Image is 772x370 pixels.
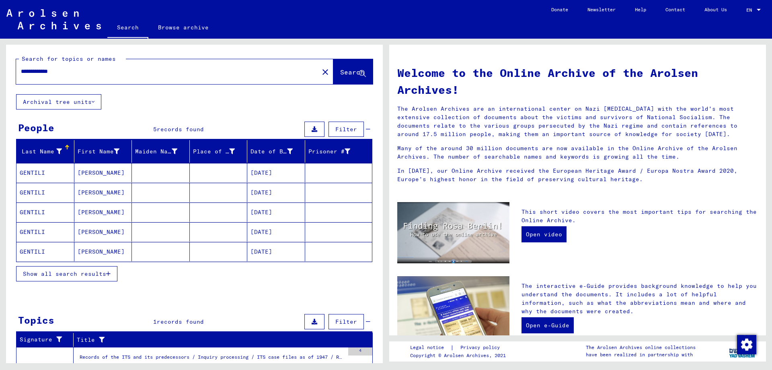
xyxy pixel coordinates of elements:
[410,343,450,352] a: Legal notice
[305,140,372,163] mat-header-cell: Prisoner #
[397,276,509,351] img: eguide.jpg
[18,313,54,327] div: Topics
[397,202,509,263] img: video.jpg
[22,55,116,62] mat-label: Search for topics or names
[522,317,574,333] a: Open e-Guide
[454,343,509,352] a: Privacy policy
[247,203,305,222] mat-cell: [DATE]
[16,242,74,261] mat-cell: GENTILI
[522,226,567,242] a: Open video
[329,314,364,329] button: Filter
[107,18,148,39] a: Search
[74,222,132,242] mat-cell: [PERSON_NAME]
[78,147,120,156] div: First Name
[737,335,756,354] div: Change consent
[348,347,372,356] div: 4
[193,145,247,158] div: Place of Birth
[727,341,758,361] img: yv_logo.png
[74,140,132,163] mat-header-cell: First Name
[340,68,364,76] span: Search
[23,270,106,277] span: Show all search results
[74,183,132,202] mat-cell: [PERSON_NAME]
[135,145,189,158] div: Maiden Name
[250,145,305,158] div: Date of Birth
[317,64,333,80] button: Clear
[410,343,509,352] div: |
[746,7,755,13] span: EN
[74,203,132,222] mat-cell: [PERSON_NAME]
[193,147,235,156] div: Place of Birth
[410,352,509,359] p: Copyright © Arolsen Archives, 2021
[20,333,73,346] div: Signature
[157,126,204,133] span: records found
[397,144,758,161] p: Many of the around 30 million documents are now available in the Online Archive of the Arolsen Ar...
[335,126,357,133] span: Filter
[74,242,132,261] mat-cell: [PERSON_NAME]
[335,318,357,325] span: Filter
[20,145,74,158] div: Last Name
[20,335,63,344] div: Signature
[16,94,101,110] button: Archival tree units
[16,163,74,182] mat-cell: GENTILI
[308,147,351,156] div: Prisoner #
[522,208,758,225] p: This short video covers the most important tips for searching the Online Archive.
[247,222,305,242] mat-cell: [DATE]
[153,318,157,325] span: 1
[190,140,248,163] mat-header-cell: Place of Birth
[148,18,218,37] a: Browse archive
[397,64,758,98] h1: Welcome to the Online Archive of the Arolsen Archives!
[247,183,305,202] mat-cell: [DATE]
[78,145,132,158] div: First Name
[397,105,758,138] p: The Arolsen Archives are an international center on Nazi [MEDICAL_DATA] with the world’s most ext...
[16,203,74,222] mat-cell: GENTILI
[132,140,190,163] mat-header-cell: Maiden Name
[16,222,74,242] mat-cell: GENTILI
[16,140,74,163] mat-header-cell: Last Name
[20,147,62,156] div: Last Name
[80,353,344,365] div: Records of the ITS and its predecessors / Inquiry processing / ITS case files as of 1947 / Reposi...
[250,147,293,156] div: Date of Birth
[6,9,101,29] img: Arolsen_neg.svg
[153,126,157,133] span: 5
[586,351,696,358] p: have been realized in partnership with
[18,120,54,135] div: People
[247,163,305,182] mat-cell: [DATE]
[329,122,364,137] button: Filter
[333,59,373,84] button: Search
[320,67,330,77] mat-icon: close
[308,145,363,158] div: Prisoner #
[586,344,696,351] p: The Arolsen Archives online collections
[77,336,353,344] div: Title
[135,147,177,156] div: Maiden Name
[74,163,132,182] mat-cell: [PERSON_NAME]
[16,266,117,281] button: Show all search results
[397,167,758,184] p: In [DATE], our Online Archive received the European Heritage Award / Europa Nostra Award 2020, Eu...
[522,282,758,316] p: The interactive e-Guide provides background knowledge to help you understand the documents. It in...
[157,318,204,325] span: records found
[16,183,74,202] mat-cell: GENTILI
[737,335,756,354] img: Change consent
[77,333,363,346] div: Title
[247,242,305,261] mat-cell: [DATE]
[247,140,305,163] mat-header-cell: Date of Birth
